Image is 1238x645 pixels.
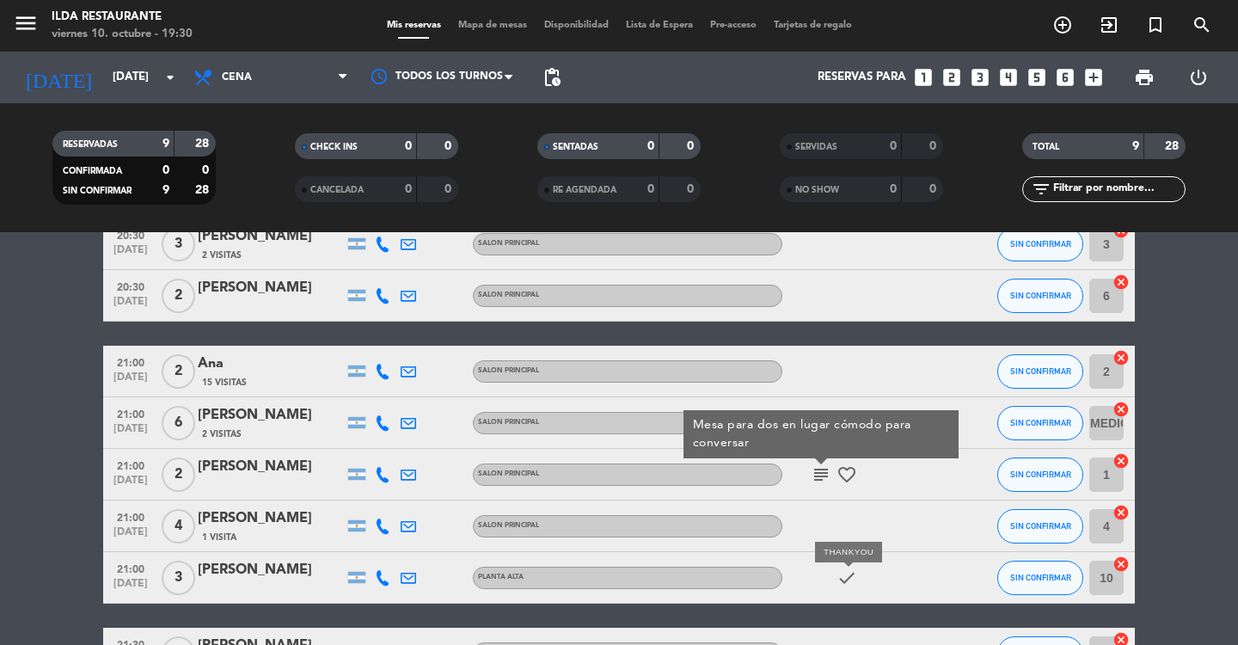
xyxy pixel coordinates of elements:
i: cancel [1112,401,1130,418]
strong: 0 [444,140,455,152]
i: check [837,568,857,588]
strong: 0 [647,140,654,152]
strong: 0 [405,183,412,195]
div: [PERSON_NAME] [198,456,344,478]
strong: 0 [929,140,940,152]
i: cancel [1112,556,1130,573]
strong: 0 [687,183,697,195]
strong: 9 [162,138,169,150]
i: looks_4 [997,66,1020,89]
span: 21:00 [109,403,152,423]
strong: 0 [890,183,897,195]
span: pending_actions [542,67,562,88]
span: 21:00 [109,558,152,578]
strong: 0 [444,183,455,195]
span: Mapa de mesas [450,21,536,30]
span: SALON PRINCIPAL [478,522,539,529]
span: [DATE] [109,578,152,598]
strong: 28 [1165,140,1182,152]
button: SIN CONFIRMAR [997,509,1083,544]
span: 2 [162,279,195,313]
div: [PERSON_NAME] [198,225,344,248]
div: LOG OUT [1171,52,1225,103]
i: looks_6 [1054,66,1076,89]
div: [PERSON_NAME] [198,559,344,581]
span: SALON PRINCIPAL [478,470,539,477]
span: SIN CONFIRMAR [63,187,132,195]
div: Ana [198,353,344,375]
span: [DATE] [109,244,152,264]
span: Mis reservas [378,21,450,30]
button: SIN CONFIRMAR [997,561,1083,595]
i: looks_3 [969,66,991,89]
span: 2 [162,458,195,492]
strong: 28 [195,184,212,196]
span: Tarjetas de regalo [765,21,861,30]
span: 2 Visitas [202,427,242,441]
button: SIN CONFIRMAR [997,279,1083,313]
i: turned_in_not [1145,15,1166,35]
span: SALON PRINCIPAL [478,292,539,298]
i: search [1192,15,1212,35]
i: looks_one [912,66,935,89]
i: cancel [1112,452,1130,470]
input: Filtrar por nombre... [1051,180,1185,199]
span: [DATE] [109,296,152,316]
span: print [1134,67,1155,88]
div: THANKYOU [815,542,882,563]
button: SIN CONFIRMAR [997,227,1083,261]
strong: 0 [405,140,412,152]
span: RE AGENDADA [553,186,616,194]
i: cancel [1112,504,1130,521]
i: [DATE] [13,58,104,96]
span: 3 [162,561,195,595]
i: exit_to_app [1099,15,1119,35]
strong: 0 [162,164,169,176]
div: Mesa para dos en lugar cómodo para conversar [693,416,950,452]
i: add_box [1082,66,1105,89]
span: SIN CONFIRMAR [1010,239,1071,249]
span: [DATE] [109,372,152,391]
strong: 9 [1132,140,1139,152]
span: 20:30 [109,224,152,244]
i: subject [811,464,831,485]
strong: 0 [647,183,654,195]
span: CONFIRMADA [63,167,122,175]
i: cancel [1112,273,1130,291]
div: [PERSON_NAME] [198,404,344,427]
span: 20:30 [109,276,152,296]
span: 6 [162,406,195,440]
div: [PERSON_NAME] [198,507,344,530]
i: looks_5 [1026,66,1048,89]
button: SIN CONFIRMAR [997,354,1083,389]
span: Lista de Espera [617,21,702,30]
i: arrow_drop_down [160,67,181,88]
i: looks_two [941,66,963,89]
i: favorite_border [837,464,857,485]
span: SERVIDAS [795,143,837,151]
span: SIN CONFIRMAR [1010,291,1071,300]
i: menu [13,10,39,36]
span: SIN CONFIRMAR [1010,418,1071,427]
strong: 0 [929,183,940,195]
strong: 0 [687,140,697,152]
span: 4 [162,509,195,544]
div: viernes 10. octubre - 19:30 [52,26,193,43]
span: 21:00 [109,507,152,526]
span: CANCELADA [310,186,364,194]
span: SIN CONFIRMAR [1010,573,1071,582]
strong: 28 [195,138,212,150]
span: SENTADAS [553,143,598,151]
span: [DATE] [109,423,152,443]
span: RESERVADAS [63,140,118,149]
i: power_settings_new [1188,67,1209,88]
span: Disponibilidad [536,21,617,30]
span: SIN CONFIRMAR [1010,366,1071,376]
i: filter_list [1031,179,1051,200]
span: Cena [222,71,252,83]
span: CHECK INS [310,143,358,151]
span: SALON PRINCIPAL [478,419,539,426]
span: 21:00 [109,455,152,475]
div: [PERSON_NAME] [198,277,344,299]
span: SIN CONFIRMAR [1010,470,1071,479]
